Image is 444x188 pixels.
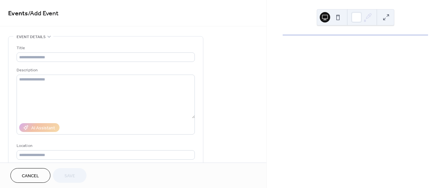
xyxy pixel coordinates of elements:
span: / Add Event [28,7,59,20]
button: Cancel [10,168,50,183]
div: Location [17,142,194,149]
a: Events [8,7,28,20]
span: Event details [17,34,46,40]
div: Description [17,67,194,74]
div: Title [17,45,194,51]
span: Cancel [22,173,39,180]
